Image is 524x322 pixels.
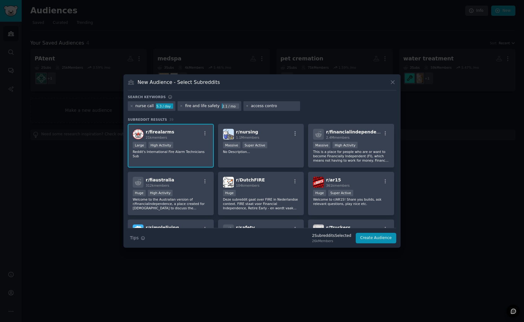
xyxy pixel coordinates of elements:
[148,142,174,148] div: High Activity
[326,225,350,230] span: r/ Truckers
[128,117,167,122] span: Subreddit Results
[223,177,234,188] img: DutchFIRE
[133,197,209,210] p: Welcome to the Australian version of r/financialindependence, a place created for [DEMOGRAPHIC_DA...
[185,103,219,109] div: fire and life safety
[236,136,260,139] span: 1.1M members
[133,150,209,158] p: Reddit's International Fire Alarm Technicians Sub
[313,142,330,148] div: Massive
[223,129,234,140] img: nursing
[313,177,324,188] img: ar15
[236,177,265,182] span: r/ DutchFIRE
[128,233,147,243] button: Tips
[169,118,174,121] span: 39
[313,150,389,163] p: This is a place for people who are or want to become Financially Independent (FI), which means no...
[133,224,144,235] img: simpleliving
[146,184,169,187] span: 312k members
[128,95,166,99] h3: Search keywords
[312,239,351,243] div: 26k Members
[236,184,260,187] span: 104k members
[148,190,173,196] div: High Activity
[222,103,239,109] div: 2.1 / mo
[326,129,385,134] span: r/ financialindependence
[333,142,358,148] div: High Activity
[236,129,258,134] span: r/ nursing
[146,136,167,139] span: 21k members
[156,103,173,109] div: 5.3 / day
[133,142,146,148] div: Large
[146,225,179,230] span: r/ simpleliving
[313,224,324,235] img: Truckers
[138,79,220,85] h3: New Audience - Select Subreddits
[146,177,174,182] span: r/ fiaustralia
[328,190,353,196] div: Super Active
[313,197,389,206] p: Welcome to r/AR15! Share you builds, ask relevant questions, play nice etc.
[326,136,350,139] span: 2.4M members
[313,190,326,196] div: Huge
[223,150,299,154] p: No Description...
[243,142,268,148] div: Super Active
[223,197,299,210] p: Deze subreddit gaat over FIRE in Nederlandse context. FIRE staat voor Financial Independence, Ret...
[223,142,240,148] div: Massive
[135,103,154,109] div: nurse call
[236,225,255,230] span: r/ safety
[312,233,351,239] div: 2 Subreddit s Selected
[326,184,350,187] span: 361k members
[326,177,341,182] span: r/ ar15
[133,129,144,140] img: firealarms
[356,233,397,243] button: Create Audience
[133,190,146,196] div: Huge
[251,103,298,109] input: New Keyword
[146,129,174,134] span: r/ firealarms
[223,190,236,196] div: Huge
[130,235,139,241] span: Tips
